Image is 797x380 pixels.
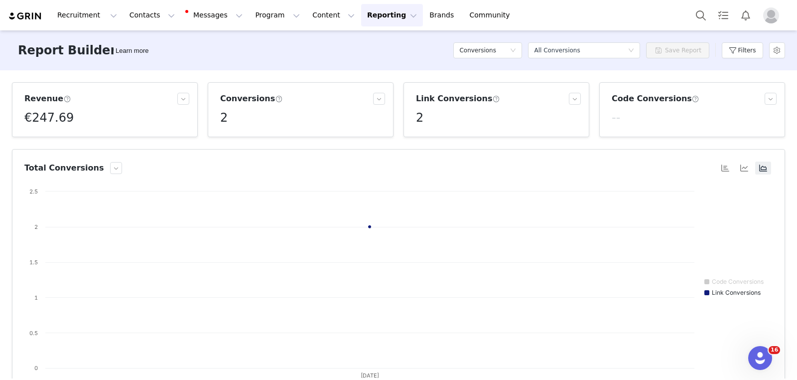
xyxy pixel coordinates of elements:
[249,4,306,26] button: Program
[416,109,423,127] h5: 2
[361,4,423,26] button: Reporting
[24,109,74,127] h5: €247.69
[34,365,38,372] text: 0
[34,223,38,230] text: 2
[712,278,764,285] text: Code Conversions
[757,7,789,23] button: Profile
[24,93,71,105] h3: Revenue
[306,4,361,26] button: Content
[748,346,772,370] iframe: Intercom live chat
[712,289,761,296] text: Link Conversions
[181,4,249,26] button: Messages
[51,4,123,26] button: Recruitment
[722,42,763,58] button: Filters
[690,4,712,26] button: Search
[361,372,379,379] text: [DATE]
[29,259,38,266] text: 1.5
[124,4,181,26] button: Contacts
[612,93,699,105] h3: Code Conversions
[8,11,43,21] img: grin logo
[24,162,104,174] h3: Total Conversions
[712,4,734,26] a: Tasks
[220,93,282,105] h3: Conversions
[646,42,709,58] button: Save Report
[763,7,779,23] img: placeholder-profile.jpg
[735,4,757,26] button: Notifications
[114,46,150,56] div: Tooltip anchor
[34,294,38,301] text: 1
[534,43,580,58] div: All Conversions
[18,41,116,59] h3: Report Builder
[220,109,228,127] h5: 2
[464,4,521,26] a: Community
[510,47,516,54] i: icon: down
[29,188,38,195] text: 2.5
[423,4,463,26] a: Brands
[459,43,496,58] h5: Conversions
[612,109,620,127] h5: --
[29,330,38,337] text: 0.5
[769,346,780,354] span: 16
[628,47,634,54] i: icon: down
[416,93,500,105] h3: Link Conversions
